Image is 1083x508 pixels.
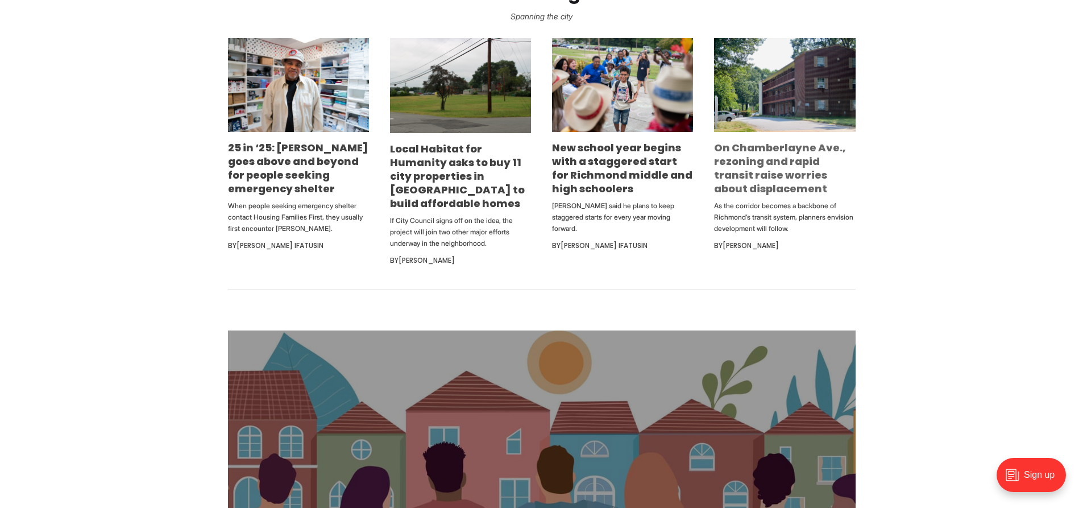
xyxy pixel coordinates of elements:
img: 25 in ‘25: Rodney Hopkins goes above and beyond for people seeking emergency shelter [228,38,369,133]
p: As the corridor becomes a backbone of Richmond’s transit system, planners envision development wi... [714,200,855,234]
div: By [714,239,855,253]
a: [PERSON_NAME] [399,255,455,265]
a: Local Habitat for Humanity asks to buy 11 city properties in [GEOGRAPHIC_DATA] to build affordabl... [390,142,525,210]
div: By [228,239,369,253]
p: [PERSON_NAME] said he plans to keep staggered starts for every year moving forward. [552,200,693,234]
img: Local Habitat for Humanity asks to buy 11 city properties in Northside to build affordable homes [390,38,531,133]
a: 25 in ‘25: [PERSON_NAME] goes above and beyond for people seeking emergency shelter [228,141,368,196]
img: New school year begins with a staggered start for Richmond middle and high schoolers [552,38,693,133]
p: When people seeking emergency shelter contact Housing Families First, they usually first encounte... [228,200,369,234]
a: [PERSON_NAME] [723,241,779,250]
div: By [552,239,693,253]
a: New school year begins with a staggered start for Richmond middle and high schoolers [552,141,692,196]
div: By [390,254,531,267]
a: [PERSON_NAME] Ifatusin [561,241,648,250]
iframe: portal-trigger [987,452,1083,508]
img: On Chamberlayne Ave., rezoning and rapid transit raise worries about displacement [714,38,855,132]
a: [PERSON_NAME] Ifatusin [236,241,323,250]
a: On Chamberlayne Ave., rezoning and rapid transit raise worries about displacement [714,141,846,196]
p: Spanning the city [18,9,1065,24]
p: If City Council signs off on the idea, the project will join two other major efforts underway in ... [390,215,531,249]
